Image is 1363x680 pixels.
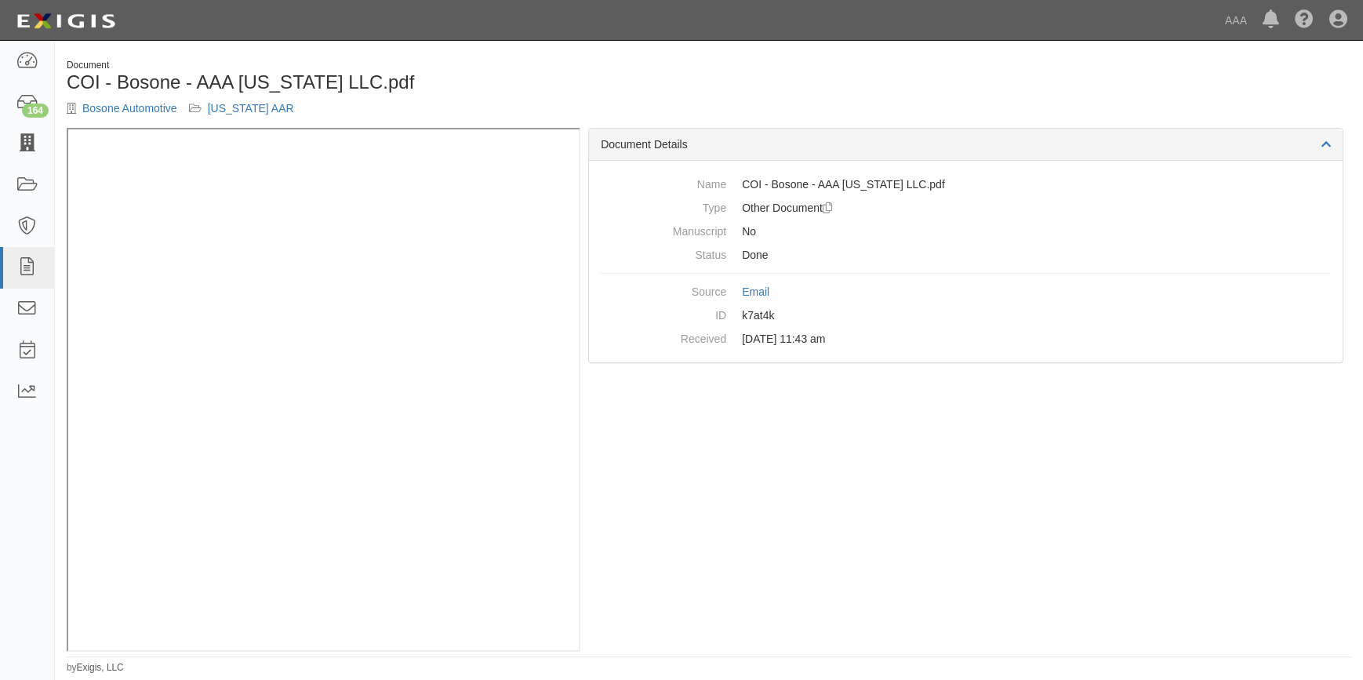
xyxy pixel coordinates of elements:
i: Help Center - Complianz [1295,11,1314,30]
dt: Source [601,280,726,300]
dd: COI - Bosone - AAA [US_STATE] LLC.pdf [601,173,1331,196]
h1: COI - Bosone - AAA [US_STATE] LLC.pdf [67,72,697,93]
dd: No [601,220,1331,243]
dt: Status [601,243,726,263]
dt: Type [601,196,726,216]
img: logo-5460c22ac91f19d4615b14bd174203de0afe785f0fc80cf4dbbc73dc1793850b.png [12,7,120,35]
i: Duplicate [823,203,832,214]
div: Document [67,59,697,72]
dt: Received [601,327,726,347]
a: [US_STATE] AAR [208,102,294,115]
dt: Manuscript [601,220,726,239]
a: Bosone Automotive [82,102,177,115]
a: Exigis, LLC [77,662,124,673]
dt: ID [601,304,726,323]
a: Email [742,285,769,298]
dd: [DATE] 11:43 am [601,327,1331,351]
dd: k7at4k [601,304,1331,327]
div: 164 [22,104,49,118]
dd: Other Document [601,196,1331,220]
small: by [67,661,124,675]
dt: Name [601,173,726,192]
a: AAA [1217,5,1255,36]
dd: Done [601,243,1331,267]
div: Document Details [589,129,1343,161]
